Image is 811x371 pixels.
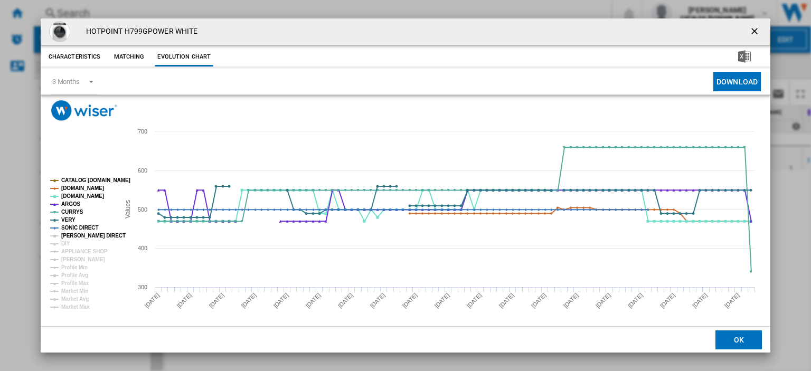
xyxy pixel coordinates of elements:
[51,100,117,121] img: logo_wiser_300x94.png
[369,292,386,309] tspan: [DATE]
[138,167,147,174] tspan: 600
[61,249,108,254] tspan: APPLIANCE SHOP
[61,241,70,246] tspan: DIY
[61,193,104,199] tspan: [DOMAIN_NAME]
[530,292,548,309] tspan: [DATE]
[175,292,193,309] tspan: [DATE]
[106,47,152,66] button: Matching
[738,50,751,63] img: excel-24x24.png
[61,185,104,191] tspan: [DOMAIN_NAME]
[721,47,768,66] button: Download in Excel
[61,209,83,215] tspan: CURRYS
[41,18,770,353] md-dialog: Product popup
[61,201,81,207] tspan: ARGOS
[659,292,676,309] tspan: [DATE]
[81,26,198,37] h4: HOTPOINT H799GPOWER WHITE
[143,292,161,309] tspan: [DATE]
[240,292,257,309] tspan: [DATE]
[61,264,88,270] tspan: Profile Min
[723,292,741,309] tspan: [DATE]
[61,280,89,286] tspan: Profile Max
[466,292,483,309] tspan: [DATE]
[595,292,612,309] tspan: [DATE]
[562,292,580,309] tspan: [DATE]
[272,292,289,309] tspan: [DATE]
[155,47,213,66] button: Evolution chart
[61,304,90,310] tspan: Market Max
[61,225,98,231] tspan: SONIC DIRECT
[61,217,76,223] tspan: VERY
[433,292,451,309] tspan: [DATE]
[336,292,354,309] tspan: [DATE]
[52,78,80,85] div: 3 Months
[138,206,147,213] tspan: 500
[138,245,147,251] tspan: 400
[304,292,322,309] tspan: [DATE]
[715,330,762,349] button: OK
[61,296,89,302] tspan: Market Avg
[61,233,126,239] tspan: [PERSON_NAME] DIRECT
[745,21,766,42] button: getI18NText('BUTTONS.CLOSE_DIALOG')
[124,200,131,218] tspan: Values
[61,272,88,278] tspan: Profile Avg
[138,128,147,135] tspan: 700
[61,288,88,294] tspan: Market Min
[691,292,709,309] tspan: [DATE]
[49,21,70,42] img: hotpoint-h799gpoweruk-9kg-1400-spin-freestanding-washing-machine-white-1082405414_1024x.jpg
[208,292,225,309] tspan: [DATE]
[46,47,103,66] button: Characteristics
[401,292,419,309] tspan: [DATE]
[749,26,762,39] ng-md-icon: getI18NText('BUTTONS.CLOSE_DIALOG')
[627,292,644,309] tspan: [DATE]
[498,292,515,309] tspan: [DATE]
[713,72,761,91] button: Download
[138,284,147,290] tspan: 300
[61,256,105,262] tspan: [PERSON_NAME]
[61,177,130,183] tspan: CATALOG [DOMAIN_NAME]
